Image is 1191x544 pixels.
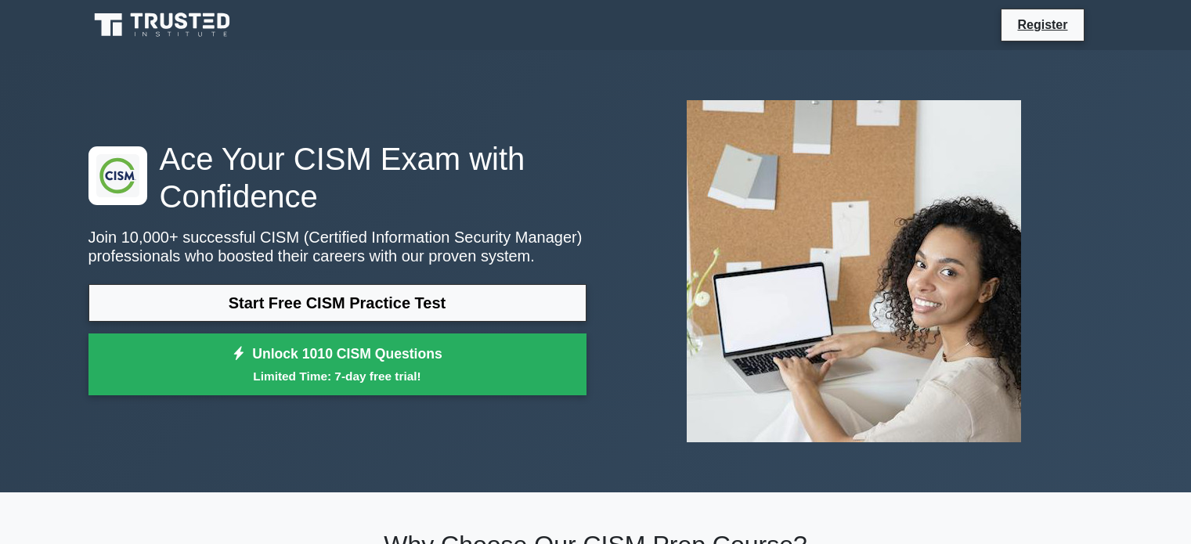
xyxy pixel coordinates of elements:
[88,140,586,215] h1: Ace Your CISM Exam with Confidence
[108,367,567,385] small: Limited Time: 7-day free trial!
[88,333,586,396] a: Unlock 1010 CISM QuestionsLimited Time: 7-day free trial!
[1008,15,1077,34] a: Register
[88,228,586,265] p: Join 10,000+ successful CISM (Certified Information Security Manager) professionals who boosted t...
[88,284,586,322] a: Start Free CISM Practice Test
